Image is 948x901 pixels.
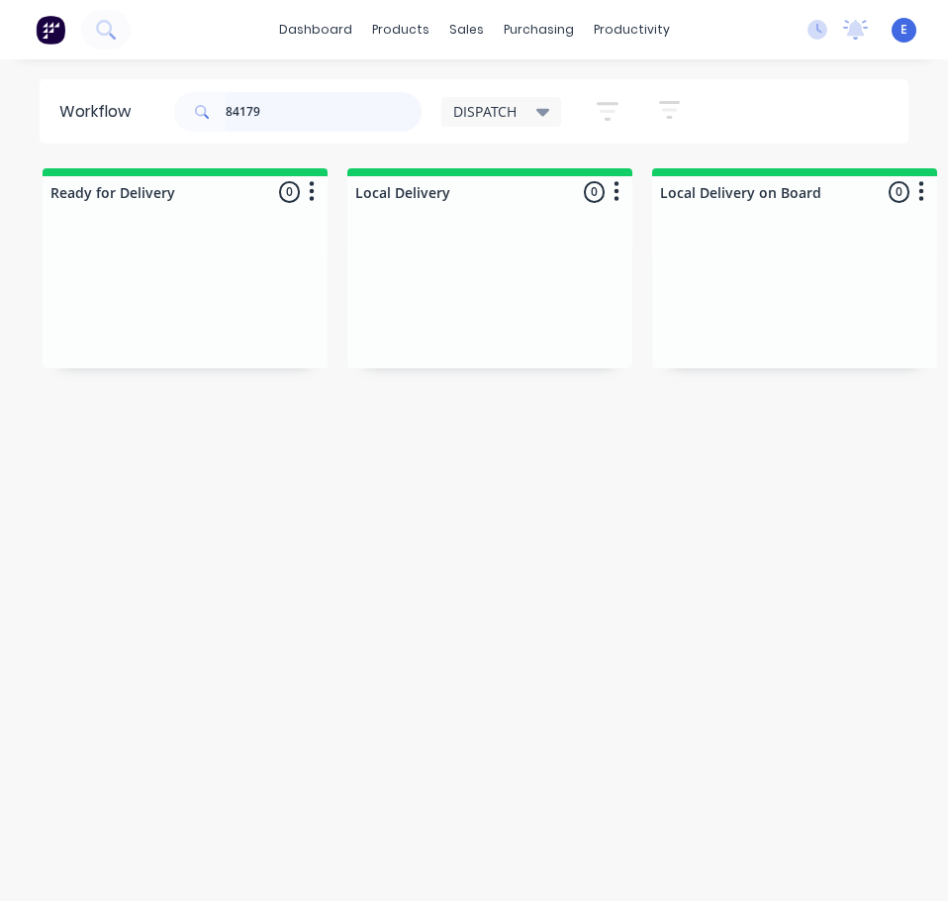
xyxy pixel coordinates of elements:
div: productivity [584,15,680,45]
img: Factory [36,15,65,45]
input: Search for orders... [226,92,422,132]
div: purchasing [494,15,584,45]
div: products [362,15,439,45]
span: E [901,21,907,39]
div: sales [439,15,494,45]
span: DISPATCH [453,101,517,122]
a: dashboard [269,15,362,45]
div: Workflow [59,100,141,124]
